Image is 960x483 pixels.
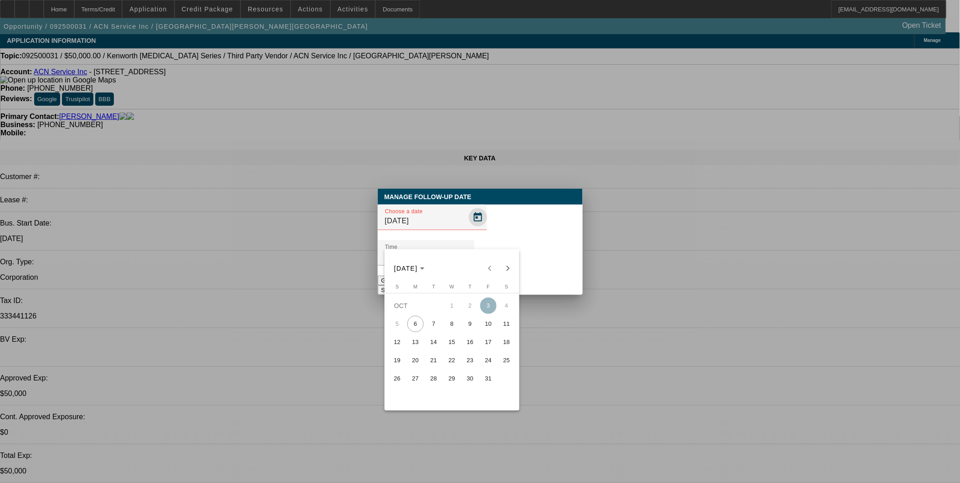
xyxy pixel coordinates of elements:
span: 22 [444,352,460,369]
span: 8 [444,316,460,332]
span: 28 [426,370,442,387]
span: 11 [498,316,515,332]
button: October 20, 2025 [406,351,425,370]
button: October 19, 2025 [388,351,406,370]
button: October 27, 2025 [406,370,425,388]
button: October 28, 2025 [425,370,443,388]
span: 7 [426,316,442,332]
button: October 30, 2025 [461,370,479,388]
td: OCT [388,297,443,315]
button: October 16, 2025 [461,333,479,351]
button: October 31, 2025 [479,370,498,388]
span: 23 [462,352,478,369]
span: 17 [480,334,497,350]
button: October 9, 2025 [461,315,479,333]
span: 29 [444,370,460,387]
span: 3 [480,298,497,314]
button: October 21, 2025 [425,351,443,370]
button: October 18, 2025 [498,333,516,351]
button: October 11, 2025 [498,315,516,333]
span: W [450,284,454,289]
button: October 23, 2025 [461,351,479,370]
span: F [487,284,490,289]
span: 25 [498,352,515,369]
span: 30 [462,370,478,387]
span: 4 [498,298,515,314]
span: 27 [407,370,424,387]
button: October 3, 2025 [479,297,498,315]
button: October 14, 2025 [425,333,443,351]
button: October 12, 2025 [388,333,406,351]
span: 9 [462,316,478,332]
button: October 2, 2025 [461,297,479,315]
span: 6 [407,316,424,332]
span: 31 [480,370,497,387]
span: 12 [389,334,406,350]
span: 13 [407,334,424,350]
button: October 25, 2025 [498,351,516,370]
button: October 24, 2025 [479,351,498,370]
button: October 13, 2025 [406,333,425,351]
span: 15 [444,334,460,350]
span: 2 [462,298,478,314]
span: 20 [407,352,424,369]
span: M [413,284,417,289]
span: 14 [426,334,442,350]
button: October 5, 2025 [388,315,406,333]
span: 16 [462,334,478,350]
span: 5 [389,316,406,332]
button: October 10, 2025 [479,315,498,333]
span: 26 [389,370,406,387]
span: 1 [444,298,460,314]
span: 19 [389,352,406,369]
span: S [505,284,508,289]
button: October 22, 2025 [443,351,461,370]
button: October 17, 2025 [479,333,498,351]
button: October 1, 2025 [443,297,461,315]
button: October 7, 2025 [425,315,443,333]
span: T [432,284,436,289]
button: Next month [499,259,517,277]
button: October 4, 2025 [498,297,516,315]
button: October 26, 2025 [388,370,406,388]
button: October 29, 2025 [443,370,461,388]
span: 18 [498,334,515,350]
button: October 8, 2025 [443,315,461,333]
button: October 6, 2025 [406,315,425,333]
button: October 15, 2025 [443,333,461,351]
span: 10 [480,316,497,332]
span: S [395,284,399,289]
span: 21 [426,352,442,369]
span: [DATE] [394,265,418,272]
button: Choose month and year [390,260,428,277]
span: T [469,284,472,289]
span: 24 [480,352,497,369]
